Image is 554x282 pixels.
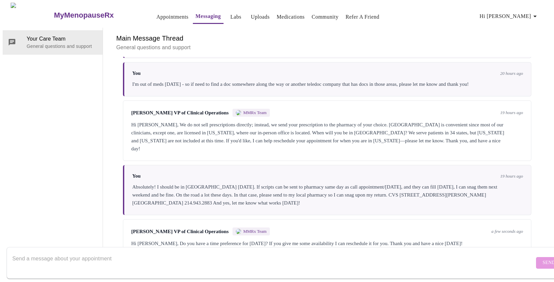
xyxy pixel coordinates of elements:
[343,10,382,24] button: Refer a Friend
[157,12,189,22] a: Appointments
[345,12,379,22] a: Refer a Friend
[132,173,141,179] span: You
[132,70,141,76] span: You
[11,3,53,28] img: MyMenopauseRx Logo
[500,71,523,76] span: 20 hours ago
[309,10,341,24] button: Community
[132,183,523,207] div: Absolutely! I should be in [GEOGRAPHIC_DATA] [DATE]. If scripts can be sent to pharmacy same day ...
[196,12,221,21] a: Messaging
[54,11,114,20] h3: MyMenopauseRx
[277,12,304,22] a: Medications
[154,10,191,24] button: Appointments
[243,229,267,234] span: MMRx Team
[251,12,270,22] a: Uploads
[312,12,339,22] a: Community
[3,30,103,54] div: Your Care TeamGeneral questions and support
[116,44,538,52] p: General questions and support
[500,174,523,179] span: 19 hours ago
[116,33,538,44] h6: Main Message Thread
[230,12,241,22] a: Labs
[131,110,229,116] span: [PERSON_NAME] VP of Clinical Operations
[236,229,241,234] img: MMRX
[132,80,523,88] div: I'm out of meds [DATE] - so if need to find a doc somewhere along the way or another teledoc comp...
[491,229,523,234] span: a few seconds ago
[236,110,241,115] img: MMRX
[480,12,539,21] span: Hi [PERSON_NAME]
[193,10,224,24] button: Messaging
[131,239,523,247] div: Hi [PERSON_NAME], Do you have a time preference for [DATE]? If you give me some availability I ca...
[131,229,229,234] span: [PERSON_NAME] VP of Clinical Operations
[131,121,523,153] div: Hi [PERSON_NAME], We do not sell prescriptions directly; instead, we send your prescription to th...
[500,110,523,115] span: 19 hours ago
[274,10,307,24] button: Medications
[248,10,273,24] button: Uploads
[477,10,542,23] button: Hi [PERSON_NAME]
[53,4,140,27] a: MyMenopauseRx
[243,110,267,115] span: MMRx Team
[27,43,97,50] p: General questions and support
[12,252,534,273] textarea: Send a message about your appointment
[225,10,247,24] button: Labs
[27,35,97,43] span: Your Care Team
